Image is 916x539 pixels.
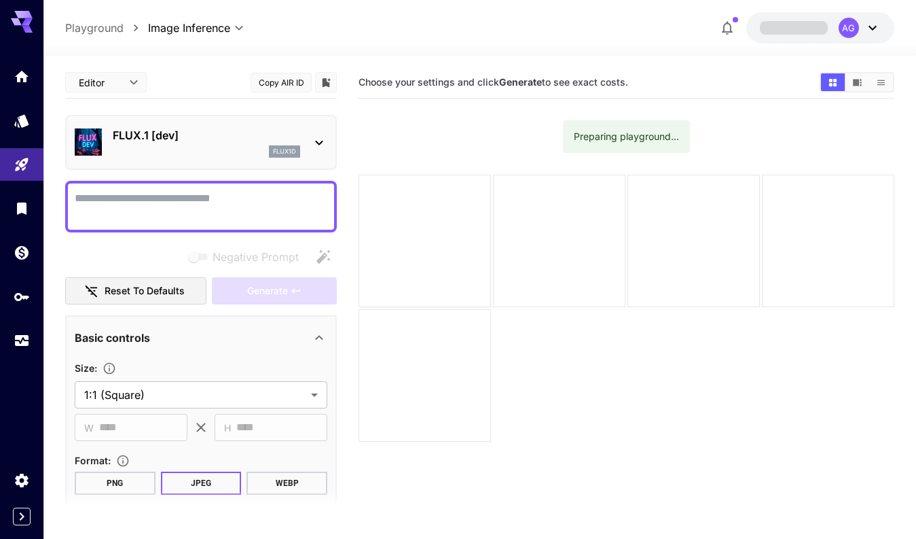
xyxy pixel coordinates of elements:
div: Models [14,112,30,129]
button: Show images in list view [869,73,893,91]
button: PNG [75,472,155,495]
div: Library [14,200,30,217]
span: Choose your settings and click to see exact costs. [359,76,628,88]
span: Negative Prompt [213,249,299,265]
div: API Keys [14,288,30,305]
nav: breadcrumb [65,20,148,36]
button: Show images in grid view [821,73,845,91]
div: Settings [14,472,30,489]
a: Playground [65,20,124,36]
button: Add to library [320,74,332,90]
div: Wallet [14,244,30,261]
span: Size : [75,362,97,374]
b: Generate [499,76,542,88]
p: flux1d [273,147,296,156]
span: H [224,420,231,436]
div: Home [14,68,30,85]
div: Basic controls [75,321,327,354]
div: Playground [14,156,30,173]
div: Preparing playground... [574,124,679,149]
span: Format : [75,455,111,466]
button: Choose the file format for the output image. [111,454,135,468]
span: Image Inference [148,20,230,36]
button: Expand sidebar [13,508,31,525]
button: Reset to defaults [65,277,206,305]
button: WEBP [246,472,327,495]
button: Adjust the dimensions of the generated image by specifying its width and height in pixels, or sel... [97,362,122,375]
button: Show images in video view [845,73,869,91]
p: FLUX.1 [dev] [113,127,300,143]
button: AG [746,12,894,44]
span: Editor [79,75,121,90]
div: Usage [14,332,30,349]
button: JPEG [161,472,242,495]
button: Copy AIR ID [251,73,312,92]
span: W [84,420,94,436]
div: Show images in grid viewShow images in video viewShow images in list view [820,72,894,92]
div: FLUX.1 [dev]flux1d [75,122,327,163]
span: 1:1 (Square) [84,387,306,403]
span: Negative prompts are not compatible with the selected model. [185,248,310,265]
p: Basic controls [75,330,150,346]
div: AG [839,18,859,38]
